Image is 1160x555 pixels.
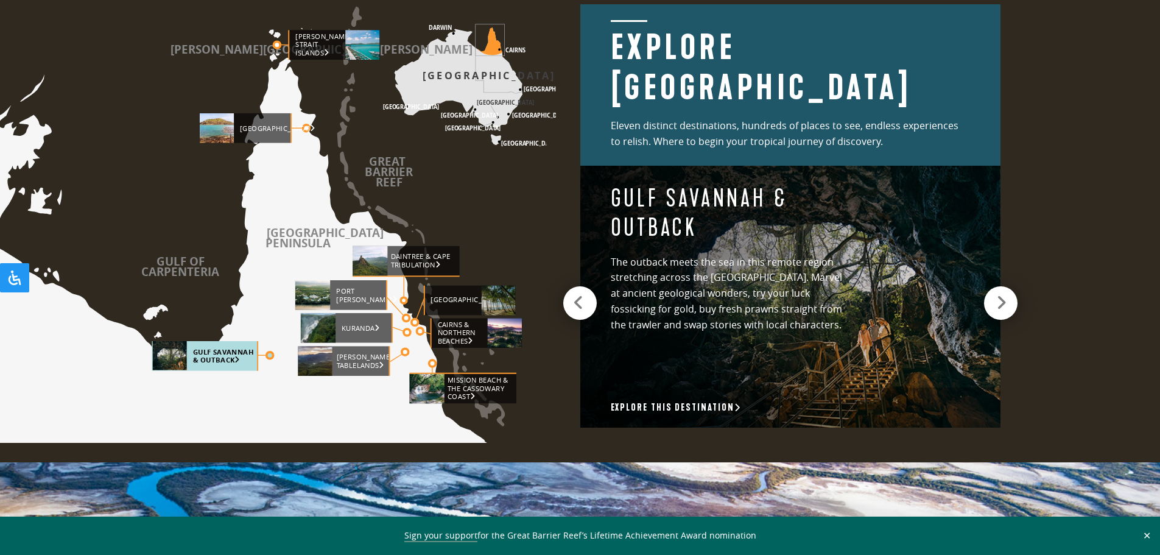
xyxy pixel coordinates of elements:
[369,154,406,169] text: GREAT
[404,529,477,542] a: Sign your support
[511,111,569,119] text: [GEOGRAPHIC_DATA]
[1140,530,1154,541] button: Close
[611,401,741,414] a: Explore this destination
[141,264,219,280] text: CARPENTERIA
[428,23,451,31] text: DARWIN
[376,174,402,190] text: REEF
[266,225,383,241] text: [GEOGRAPHIC_DATA]
[404,529,756,542] span: for the Great Barrier Reef’s Lifetime Achievement Award nomination
[422,69,555,82] text: [GEOGRAPHIC_DATA]
[501,140,558,147] text: [GEOGRAPHIC_DATA]
[477,99,534,107] text: [GEOGRAPHIC_DATA]
[611,255,844,333] p: The outback meets the sea in this remote region stretching across the [GEOGRAPHIC_DATA]. Marvel a...
[611,20,970,108] h2: Explore [GEOGRAPHIC_DATA]
[611,184,844,242] h4: Gulf Savannah & Outback
[156,253,204,269] text: GULF OF
[170,41,473,57] text: [PERSON_NAME][GEOGRAPHIC_DATA][PERSON_NAME]
[265,235,331,251] text: PENINSULA
[365,164,413,180] text: BARRIER
[7,270,22,285] svg: Open Accessibility Panel
[611,118,970,150] p: Eleven distinct destinations, hundreds of places to see, endless experiences to relish. Where to ...
[505,46,526,54] text: CAIRNS
[441,111,498,119] text: [GEOGRAPHIC_DATA]
[445,124,501,132] text: [GEOGRAPHIC_DATA]
[524,85,580,93] text: [GEOGRAPHIC_DATA]
[382,103,439,111] text: [GEOGRAPHIC_DATA]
